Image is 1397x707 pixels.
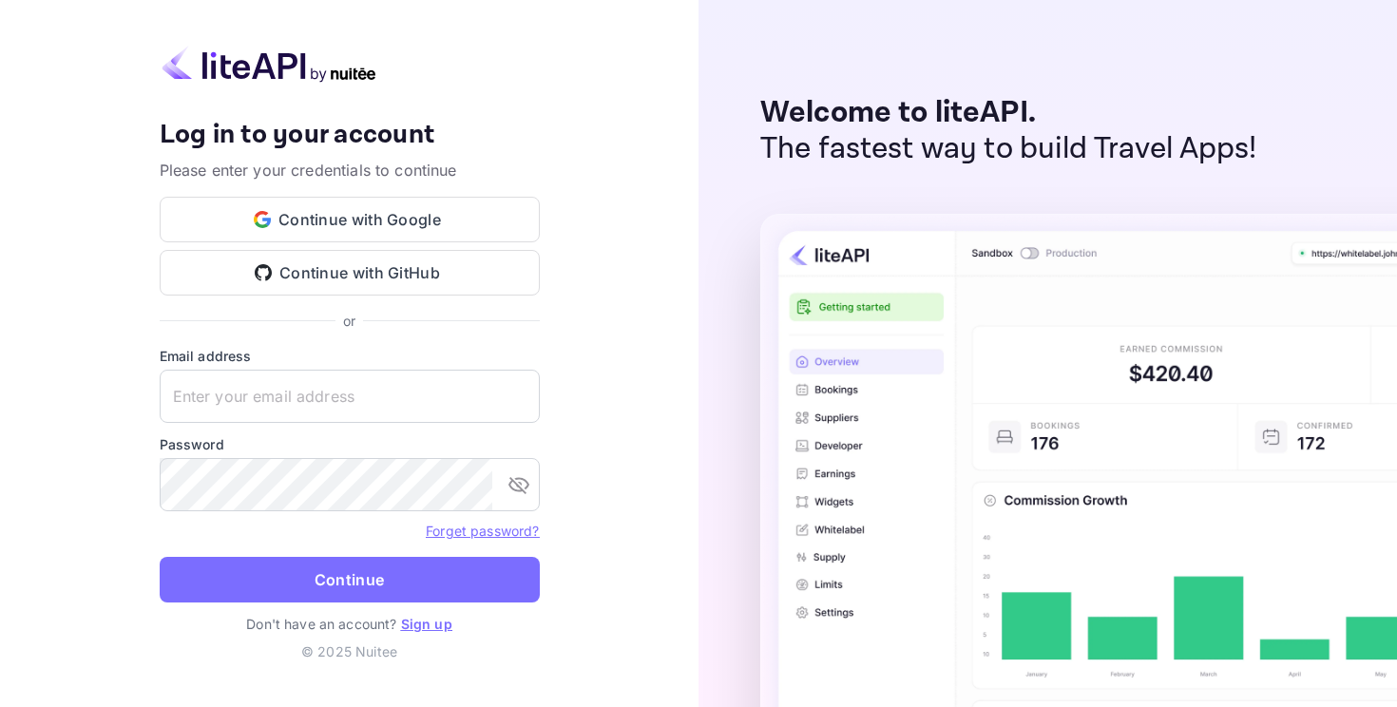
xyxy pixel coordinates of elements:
[160,250,540,296] button: Continue with GitHub
[160,119,540,152] h4: Log in to your account
[160,46,378,83] img: liteapi
[426,521,539,540] a: Forget password?
[160,370,540,423] input: Enter your email address
[401,616,452,632] a: Sign up
[160,641,540,661] p: © 2025 Nuitee
[343,311,355,331] p: or
[160,346,540,366] label: Email address
[160,614,540,634] p: Don't have an account?
[160,557,540,602] button: Continue
[160,159,540,182] p: Please enter your credentials to continue
[760,131,1257,167] p: The fastest way to build Travel Apps!
[760,95,1257,131] p: Welcome to liteAPI.
[500,466,538,504] button: toggle password visibility
[160,434,540,454] label: Password
[426,523,539,539] a: Forget password?
[160,197,540,242] button: Continue with Google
